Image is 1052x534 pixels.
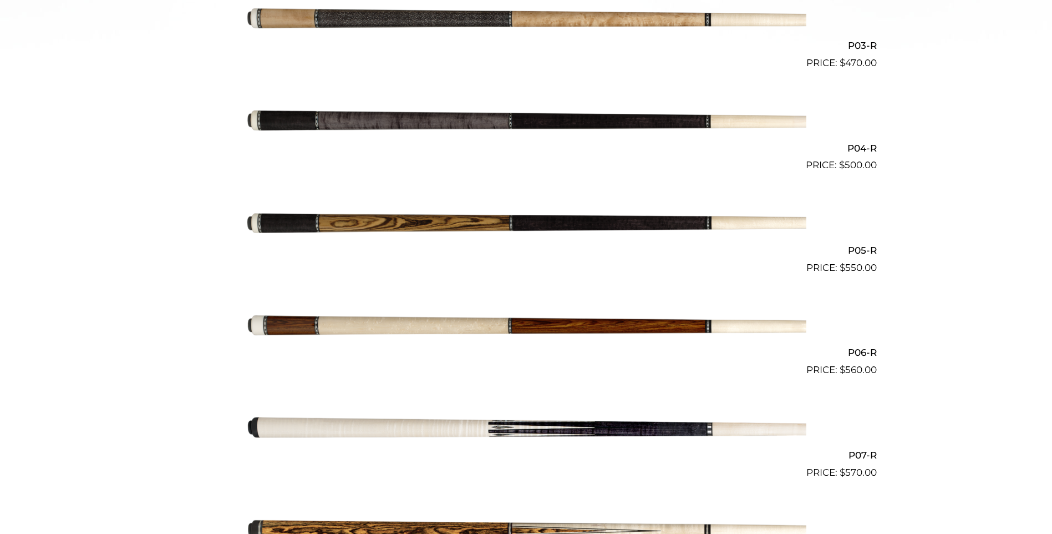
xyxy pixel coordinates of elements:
[839,159,877,170] bdi: 500.00
[176,138,877,158] h2: P04-R
[840,467,845,478] span: $
[176,445,877,465] h2: P07-R
[246,75,806,168] img: P04-R
[176,382,877,480] a: P07-R $570.00
[246,382,806,475] img: P07-R
[840,262,877,273] bdi: 550.00
[176,280,877,377] a: P06-R $560.00
[840,57,845,68] span: $
[840,262,845,273] span: $
[176,36,877,56] h2: P03-R
[176,75,877,173] a: P04-R $500.00
[840,364,877,375] bdi: 560.00
[840,57,877,68] bdi: 470.00
[840,364,845,375] span: $
[176,177,877,275] a: P05-R $550.00
[246,177,806,270] img: P05-R
[176,240,877,260] h2: P05-R
[840,467,877,478] bdi: 570.00
[176,342,877,363] h2: P06-R
[246,280,806,373] img: P06-R
[839,159,845,170] span: $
